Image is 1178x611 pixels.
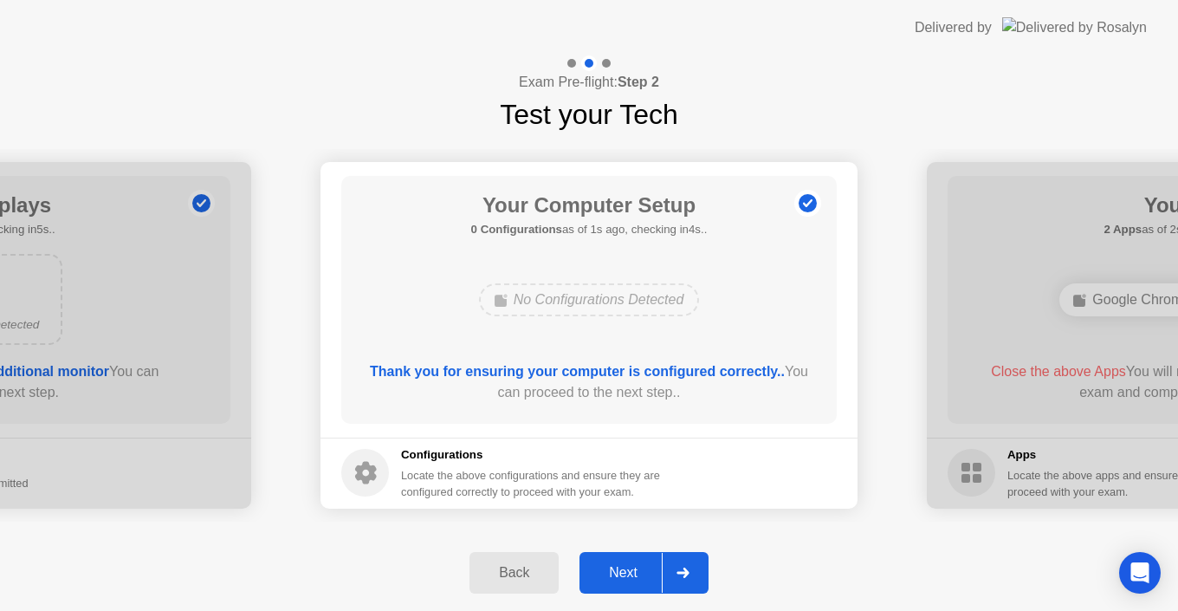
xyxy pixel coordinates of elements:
b: Thank you for ensuring your computer is configured correctly.. [370,364,785,379]
h5: Configurations [401,446,663,464]
div: Locate the above configurations and ensure they are configured correctly to proceed with your exam. [401,467,663,500]
div: Open Intercom Messenger [1119,552,1161,594]
h4: Exam Pre-flight: [519,72,659,93]
button: Next [579,552,709,594]
h5: as of 1s ago, checking in4s.. [471,221,708,238]
button: Back [469,552,559,594]
b: 0 Configurations [471,223,562,236]
div: No Configurations Detected [479,283,700,316]
div: Delivered by [915,17,992,38]
div: You can proceed to the next step.. [366,361,812,403]
h1: Your Computer Setup [471,190,708,221]
div: Back [475,565,553,581]
b: Step 2 [618,75,659,89]
div: Next [585,565,662,581]
h1: Test your Tech [500,94,678,135]
img: Delivered by Rosalyn [1002,17,1147,37]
